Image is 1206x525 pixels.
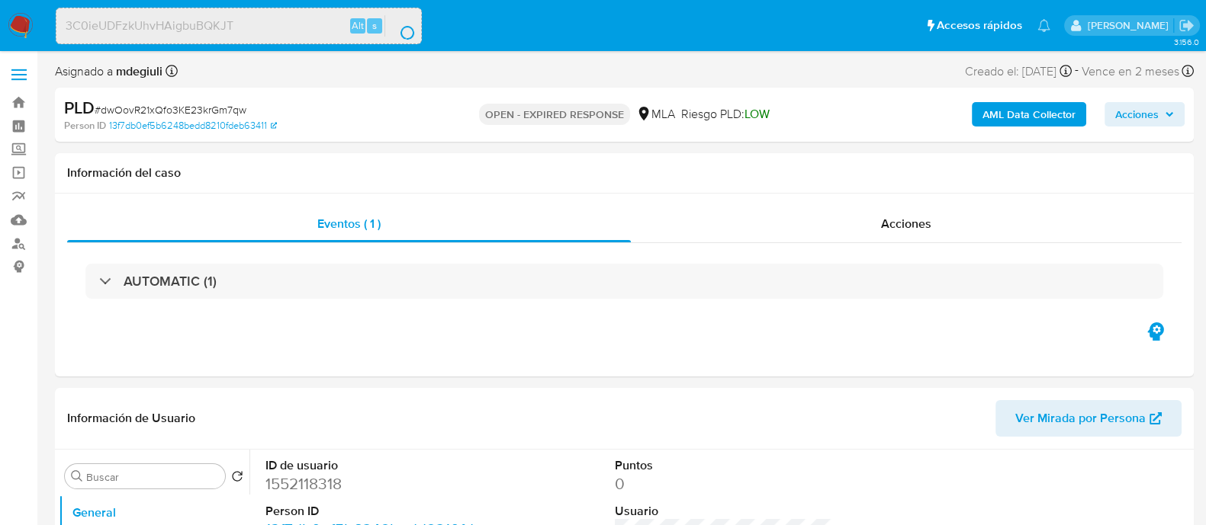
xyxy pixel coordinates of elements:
span: Ver Mirada por Persona [1015,400,1146,437]
span: Alt [352,18,364,33]
h3: AUTOMATIC (1) [124,273,217,290]
b: Person ID [64,119,106,133]
span: Acciones [1115,102,1159,126]
h1: Información del caso [67,165,1182,181]
div: MLA [636,106,675,123]
button: Buscar [71,470,83,482]
a: Salir [1179,18,1195,34]
a: Notificaciones [1037,19,1050,32]
a: 13f7db0ef5b6248bedd8210fdeb63411 [109,119,277,133]
dt: Puntos [615,457,833,474]
dt: Usuario [615,503,833,520]
div: Creado el: [DATE] [965,61,1072,82]
button: Ver Mirada por Persona [995,400,1182,437]
b: mdegiuli [113,62,162,80]
span: s [372,18,377,33]
button: Volver al orden por defecto [231,470,243,487]
div: AUTOMATIC (1) [85,264,1163,299]
b: PLD [64,95,95,120]
dd: 0 [615,473,833,495]
input: Buscar usuario o caso... [56,16,421,36]
span: # dwOovR21xQfo3KE23krGm7qw [95,102,246,117]
button: AML Data Collector [972,102,1086,126]
h1: Información de Usuario [67,411,195,426]
span: Acciones [881,215,931,232]
dt: Person ID [265,503,484,520]
b: AML Data Collector [982,102,1076,126]
span: Riesgo PLD: [681,106,770,123]
button: search-icon [384,15,416,37]
span: Vence en 2 meses [1082,63,1179,80]
span: Accesos rápidos [937,18,1022,34]
dd: 1552118318 [265,473,484,495]
span: - [1075,61,1079,82]
span: Eventos ( 1 ) [317,215,381,232]
span: Asignado a [55,63,162,80]
button: Acciones [1105,102,1185,126]
p: OPEN - EXPIRED RESPONSE [479,104,630,125]
dt: ID de usuario [265,457,484,474]
p: martin.degiuli@mercadolibre.com [1087,18,1173,33]
input: Buscar [86,470,219,484]
span: LOW [745,105,770,123]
